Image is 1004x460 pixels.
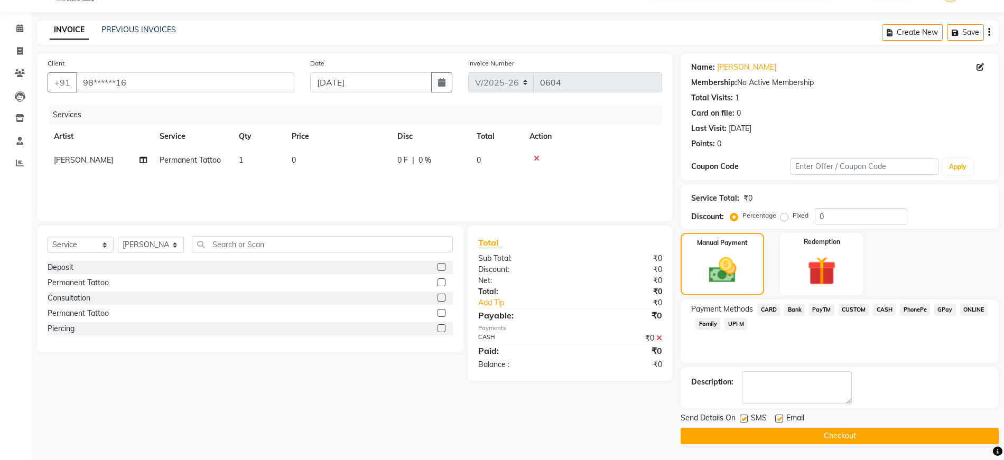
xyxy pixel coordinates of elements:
div: 0 [717,138,721,149]
span: [PERSON_NAME] [54,155,113,165]
button: Create New [882,24,943,41]
div: ₹0 [570,309,670,322]
span: 0 F [397,155,408,166]
button: Apply [943,159,973,175]
div: Name: [691,62,715,73]
div: No Active Membership [691,77,988,88]
span: Email [786,412,804,426]
th: Total [470,125,523,148]
span: GPay [934,304,956,316]
th: Disc [391,125,470,148]
span: CARD [757,304,780,316]
span: Permanent Tattoo [160,155,221,165]
input: Search or Scan [192,236,453,252]
input: Enter Offer / Coupon Code [791,158,939,175]
div: Payable: [470,309,570,322]
div: Balance : [470,359,570,370]
span: 1 [239,155,243,165]
div: Paid: [470,344,570,357]
label: Percentage [742,211,776,220]
div: ₹0 [570,333,670,344]
label: Invoice Number [468,59,514,68]
div: Discount: [691,211,724,222]
span: 0 % [419,155,431,166]
div: Membership: [691,77,737,88]
th: Artist [48,125,153,148]
div: Service Total: [691,193,739,204]
label: Redemption [804,237,840,247]
div: Description: [691,377,733,388]
div: 1 [735,92,739,104]
span: Total [478,237,503,248]
div: Last Visit: [691,123,727,134]
a: PREVIOUS INVOICES [101,25,176,34]
div: ₹0 [570,275,670,286]
div: Total: [470,286,570,297]
th: Price [285,125,391,148]
div: ₹0 [743,193,752,204]
a: INVOICE [50,21,89,40]
div: ₹0 [570,344,670,357]
span: 0 [477,155,481,165]
div: Services [49,105,670,125]
span: Family [695,318,720,330]
div: Permanent Tattoo [48,308,109,319]
span: CASH [873,304,896,316]
div: ₹0 [587,297,671,308]
th: Service [153,125,233,148]
span: ONLINE [960,304,988,316]
span: Bank [784,304,805,316]
div: Sub Total: [470,253,570,264]
div: Discount: [470,264,570,275]
span: Send Details On [681,412,736,426]
div: Card on file: [691,108,735,119]
span: UPI M [724,318,747,330]
label: Fixed [793,211,808,220]
button: +91 [48,72,77,92]
span: CUSTOM [839,304,869,316]
div: Deposit [48,262,73,273]
th: Qty [233,125,285,148]
label: Manual Payment [697,238,748,248]
label: Date [310,59,324,68]
div: CASH [470,333,570,344]
div: ₹0 [570,253,670,264]
button: Checkout [681,428,999,444]
div: ₹0 [570,286,670,297]
span: 0 [292,155,296,165]
div: Permanent Tattoo [48,277,109,288]
div: [DATE] [729,123,751,134]
div: Piercing [48,323,75,334]
span: PhonePe [900,304,930,316]
span: Payment Methods [691,304,753,315]
input: Search by Name/Mobile/Email/Code [76,72,294,92]
div: Net: [470,275,570,286]
span: SMS [751,412,767,426]
div: ₹0 [570,359,670,370]
button: Save [947,24,984,41]
div: Payments [478,324,662,333]
a: [PERSON_NAME] [717,62,776,73]
span: PayTM [809,304,834,316]
div: Coupon Code [691,161,790,172]
div: Consultation [48,293,90,304]
div: Points: [691,138,715,149]
div: Total Visits: [691,92,733,104]
label: Client [48,59,64,68]
div: ₹0 [570,264,670,275]
th: Action [523,125,662,148]
img: _gift.svg [798,253,845,289]
a: Add Tip [470,297,587,308]
div: 0 [737,108,741,119]
span: | [412,155,414,166]
img: _cash.svg [700,254,745,286]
